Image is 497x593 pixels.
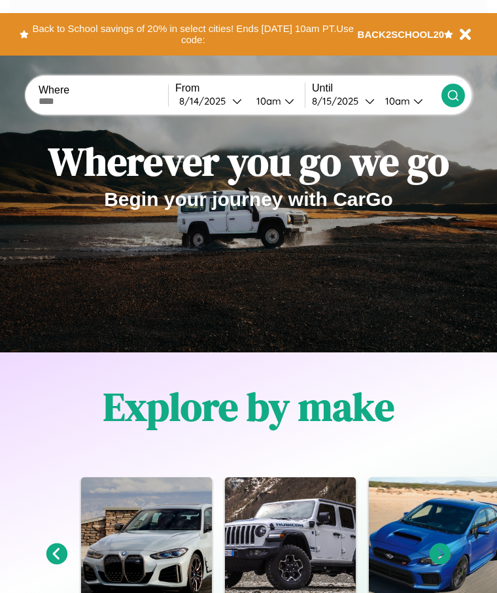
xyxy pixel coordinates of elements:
div: 10am [250,95,284,107]
button: 10am [246,94,305,108]
label: From [175,82,305,94]
h1: Explore by make [103,380,394,433]
div: 8 / 15 / 2025 [312,95,365,107]
b: BACK2SCHOOL20 [358,29,445,40]
button: 10am [375,94,441,108]
label: Where [39,84,168,96]
label: Until [312,82,441,94]
div: 10am [379,95,413,107]
div: 8 / 14 / 2025 [179,95,232,107]
button: 8/14/2025 [175,94,246,108]
button: Back to School savings of 20% in select cities! Ends [DATE] 10am PT.Use code: [29,20,358,49]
